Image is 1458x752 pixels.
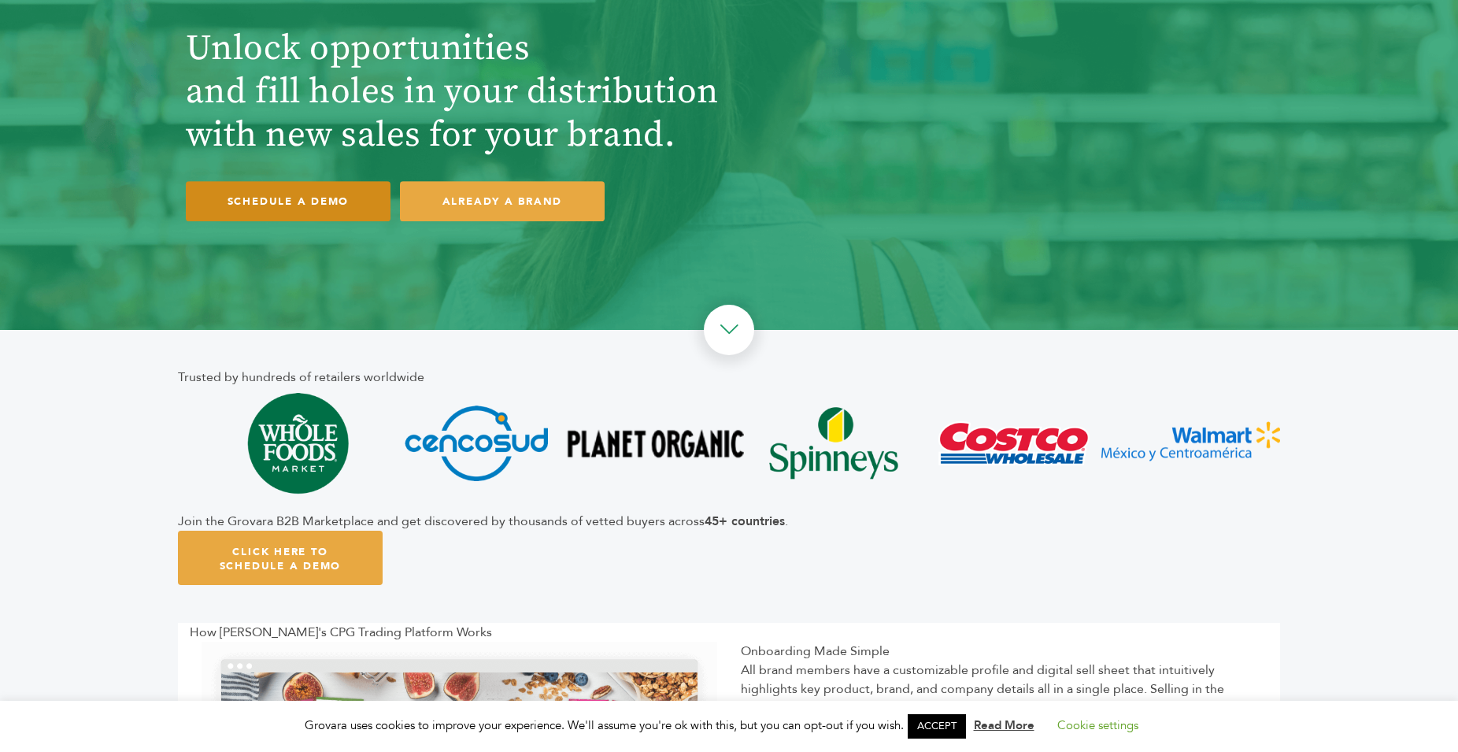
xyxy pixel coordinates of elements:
div: Onboarding Made Simple [741,642,1256,661]
span: Grovara uses cookies to improve your experience. We'll assume you're ok with this, but you can op... [305,717,1154,733]
a: Click Here To Schedule A Demo [178,531,383,585]
div: Join the Grovara B2B Marketplace and get discovered by thousands of vetted buyers across . [178,512,1280,531]
a: ACCEPT [908,714,966,739]
h1: Unlock opportunities and fill holes in your distribution with new sales for your brand. [186,28,721,157]
a: Read More [974,717,1034,733]
div: Trusted by hundreds of retailers worldwide [178,368,1280,387]
a: Cookie settings [1057,717,1138,733]
a: ALREADY A BRAND [400,181,605,221]
span: Click Here To Schedule A Demo [220,545,342,573]
div: How [PERSON_NAME]'s CPG Trading Platform Works [178,623,1280,642]
a: SCHEDULE A DEMO [186,181,390,221]
b: 45+ countries [705,513,785,530]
